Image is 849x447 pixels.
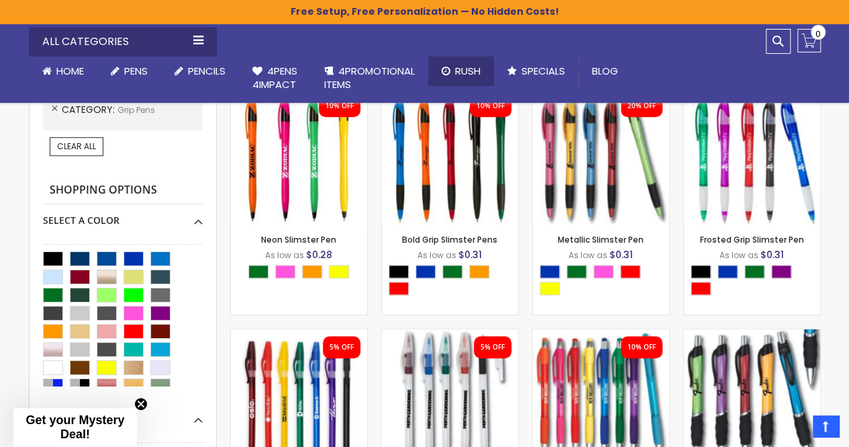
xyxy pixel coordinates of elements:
[797,29,821,52] a: 0
[684,329,820,340] a: Loud Custom Logo Pens
[134,397,148,411] button: Close teaser
[540,265,560,278] div: Blue
[455,64,481,78] span: Rush
[738,411,849,447] iframe: Google Customer Reviews
[29,56,97,86] a: Home
[566,265,587,278] div: Green
[494,56,579,86] a: Specials
[481,343,505,352] div: 5% OFF
[117,104,155,116] span: Grip Pens
[389,265,409,278] div: Black
[43,204,203,227] div: Select A Color
[29,27,217,56] div: All Categories
[265,249,304,261] span: As low as
[540,265,669,298] div: Select A Color
[592,64,618,78] span: Blog
[684,88,820,225] img: Frosted Grip Slimster Pen
[415,265,436,278] div: Blue
[389,282,409,295] div: Red
[248,265,268,278] div: Green
[161,56,239,86] a: Pencils
[261,234,336,245] a: Neon Slimster Pen
[540,282,560,295] div: Yellow
[382,88,518,225] img: Bold Grip Slimster Promotional Pens
[533,329,669,340] a: Screamer Pen
[62,103,117,116] span: Category
[389,265,518,298] div: Select A Color
[558,234,644,245] a: Metallic Slimster Pen
[579,56,632,86] a: Blog
[13,408,137,447] div: Get your Mystery Deal!Close teaser
[330,343,354,352] div: 5% OFF
[239,56,311,100] a: 4Pens4impact
[469,265,489,278] div: Orange
[609,248,633,261] span: $0.31
[248,265,356,282] div: Select A Color
[417,249,456,261] span: As low as
[50,137,103,156] a: Clear All
[691,282,711,295] div: Red
[568,249,607,261] span: As low as
[329,265,349,278] div: Yellow
[428,56,494,86] a: Rush
[719,249,758,261] span: As low as
[402,234,497,245] a: Bold Grip Slimster Pens
[760,248,784,261] span: $0.31
[700,234,804,245] a: Frosted Grip Slimster Pen
[458,248,482,261] span: $0.31
[691,265,711,278] div: Black
[124,64,148,78] span: Pens
[382,329,518,340] a: The Grip Stick
[306,248,332,261] span: $0.28
[311,56,428,100] a: 4PROMOTIONALITEMS
[302,265,322,278] div: Orange
[324,64,415,91] span: 4PROMOTIONAL ITEMS
[477,101,505,111] div: 10% OFF
[620,265,640,278] div: Red
[815,28,821,40] span: 0
[43,403,203,425] div: Price
[97,56,161,86] a: Pens
[717,265,738,278] div: Blue
[326,101,354,111] div: 10% OFF
[275,265,295,278] div: Pink
[231,88,367,225] img: Neon Slimster Pen
[57,140,96,152] span: Clear All
[26,413,124,441] span: Get your Mystery Deal!
[56,64,84,78] span: Home
[628,101,656,111] div: 20% OFF
[593,265,613,278] div: Pink
[252,64,297,91] span: 4Pens 4impact
[43,176,203,205] strong: Shopping Options
[744,265,764,278] div: Green
[188,64,226,78] span: Pencils
[442,265,462,278] div: Green
[691,265,820,298] div: Select A Color
[231,329,367,340] a: The Grip Stick Solid
[533,88,669,225] img: Metallic Slimster Pen
[771,265,791,278] div: Purple
[628,343,656,352] div: 10% OFF
[521,64,565,78] span: Specials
